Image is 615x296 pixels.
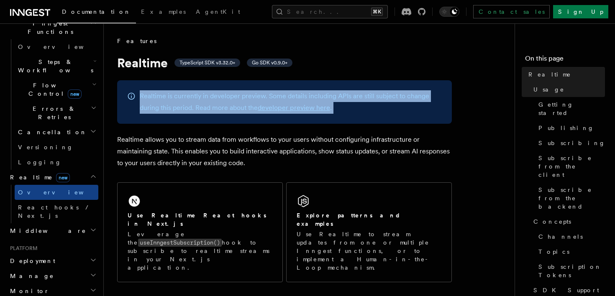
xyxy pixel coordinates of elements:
[535,229,605,244] a: Channels
[528,70,571,79] span: Realtime
[15,78,98,101] button: Flow Controlnew
[538,124,594,132] span: Publishing
[7,245,38,252] span: Platform
[473,5,550,18] a: Contact sales
[535,97,605,120] a: Getting started
[136,3,191,23] a: Examples
[535,182,605,214] a: Subscribe from the backend
[439,7,459,17] button: Toggle dark mode
[18,159,61,166] span: Logging
[7,287,49,295] span: Monitor
[68,89,82,99] span: new
[530,82,605,97] a: Usage
[538,186,605,211] span: Subscribe from the backend
[15,128,87,136] span: Cancellation
[15,81,92,98] span: Flow Control
[196,8,240,15] span: AgentKit
[535,135,605,151] a: Subscribing
[117,37,156,45] span: Features
[7,223,98,238] button: Middleware
[7,170,98,185] button: Realtimenew
[138,239,222,247] code: useInngestSubscription()
[56,173,70,182] span: new
[15,200,98,223] a: React hooks / Next.js
[18,144,73,151] span: Versioning
[525,54,605,67] h4: On this page
[7,253,98,268] button: Deployment
[15,54,98,78] button: Steps & Workflows
[117,182,283,282] a: Use Realtime React hooks in Next.jsLeverage theuseInngestSubscription()hook to subscribe to realt...
[252,59,287,66] span: Go SDK v0.9.0+
[18,204,92,219] span: React hooks / Next.js
[15,140,98,155] a: Versioning
[15,105,91,121] span: Errors & Retries
[538,100,605,117] span: Getting started
[15,155,98,170] a: Logging
[18,189,104,196] span: Overview
[525,67,605,82] a: Realtime
[7,16,98,39] button: Inngest Functions
[371,8,383,16] kbd: ⌘K
[538,263,605,279] span: Subscription Tokens
[117,134,452,169] p: Realtime allows you to stream data from workflows to your users without configuring infrastructur...
[179,59,235,66] span: TypeScript SDK v3.32.0+
[530,214,605,229] a: Concepts
[535,259,605,283] a: Subscription Tokens
[15,39,98,54] a: Overview
[15,185,98,200] a: Overview
[7,173,70,181] span: Realtime
[538,154,605,179] span: Subscribe from the client
[7,257,55,265] span: Deployment
[297,211,441,228] h2: Explore patterns and examples
[535,120,605,135] a: Publishing
[533,85,564,94] span: Usage
[7,268,98,283] button: Manage
[18,43,104,50] span: Overview
[535,244,605,259] a: Topics
[7,19,90,36] span: Inngest Functions
[533,217,571,226] span: Concepts
[7,185,98,223] div: Realtimenew
[128,211,272,228] h2: Use Realtime React hooks in Next.js
[286,182,452,282] a: Explore patterns and examplesUse Realtime to stream updates from one or multiple Inngest function...
[538,232,583,241] span: Channels
[191,3,245,23] a: AgentKit
[57,3,136,23] a: Documentation
[15,101,98,125] button: Errors & Retries
[7,272,54,280] span: Manage
[553,5,608,18] a: Sign Up
[258,104,330,112] a: developer preview here
[62,8,131,15] span: Documentation
[15,58,93,74] span: Steps & Workflows
[272,5,388,18] button: Search...⌘K
[297,230,441,272] p: Use Realtime to stream updates from one or multiple Inngest functions, or to implement a Human-in...
[140,90,442,114] p: Realtime is currently in developer preview. Some details including APIs are still subject to chan...
[7,39,98,170] div: Inngest Functions
[538,248,569,256] span: Topics
[117,55,452,70] h1: Realtime
[128,230,272,272] p: Leverage the hook to subscribe to realtime streams in your Next.js application.
[538,139,605,147] span: Subscribing
[15,125,98,140] button: Cancellation
[141,8,186,15] span: Examples
[7,227,86,235] span: Middleware
[535,151,605,182] a: Subscribe from the client
[533,286,599,294] span: SDK Support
